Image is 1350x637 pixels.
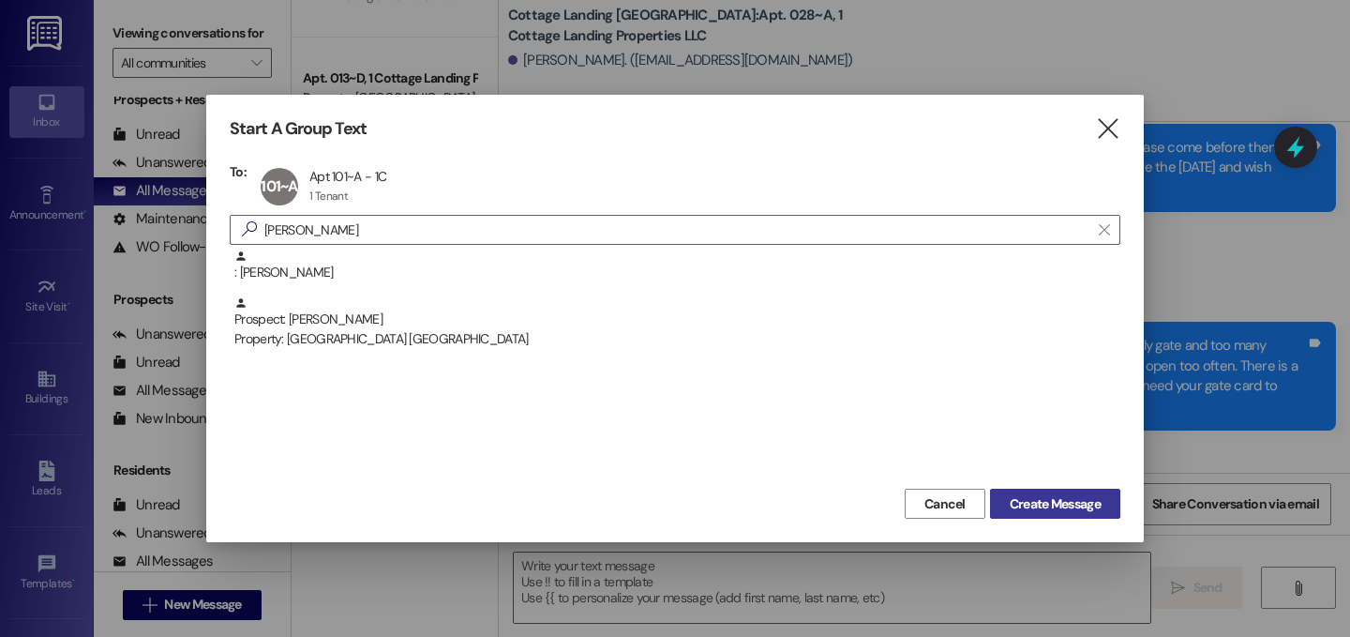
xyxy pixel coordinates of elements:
[230,163,247,180] h3: To:
[1010,494,1101,514] span: Create Message
[1089,216,1119,244] button: Clear text
[234,329,1120,349] div: Property: [GEOGRAPHIC_DATA] [GEOGRAPHIC_DATA]
[234,296,1120,350] div: Prospect: [PERSON_NAME]
[905,489,985,519] button: Cancel
[261,176,297,196] span: 101~A
[264,217,1089,243] input: Search for any contact or apartment
[230,250,1120,296] div: : [PERSON_NAME]
[924,494,966,514] span: Cancel
[230,118,367,140] h3: Start A Group Text
[234,250,1120,282] div: : [PERSON_NAME]
[234,220,264,239] i: 
[230,296,1120,343] div: Prospect: [PERSON_NAME]Property: [GEOGRAPHIC_DATA] [GEOGRAPHIC_DATA]
[1095,119,1120,139] i: 
[990,489,1120,519] button: Create Message
[309,168,386,185] div: Apt 101~A - 1C
[1099,222,1109,237] i: 
[309,189,348,204] div: 1 Tenant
